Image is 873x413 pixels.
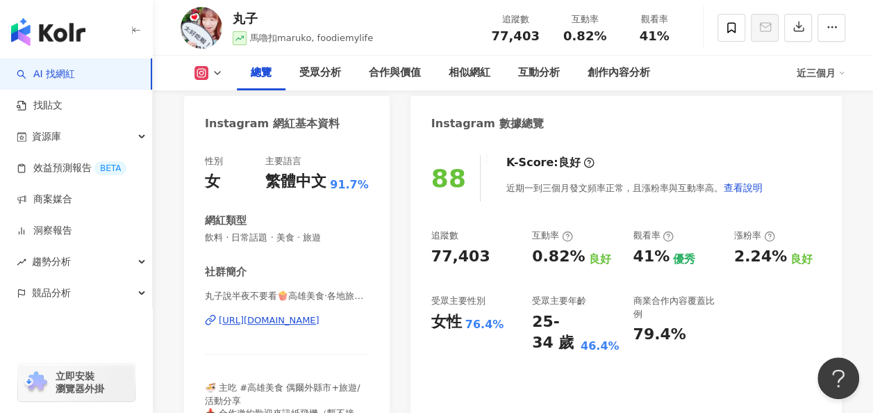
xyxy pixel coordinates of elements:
div: 互動率 [558,13,611,26]
div: 繁體中文 [265,171,326,193]
div: 主要語言 [265,155,301,168]
span: 馬嚕扣maruko, foodiemylife [250,33,373,43]
div: 互動分析 [518,65,560,81]
span: 競品分析 [32,277,71,309]
div: 近三個月 [797,62,845,84]
a: chrome extension立即安裝 瀏覽器外掛 [18,364,135,401]
div: 女性 [431,311,462,333]
div: 社群簡介 [205,265,247,280]
div: 良好 [558,155,581,170]
span: 資源庫 [32,121,61,152]
span: 0.82% [563,29,606,43]
span: 查看說明 [724,182,763,193]
div: Instagram 網紅基本資料 [205,116,340,131]
span: 趨勢分析 [32,246,71,277]
div: [URL][DOMAIN_NAME] [219,314,319,327]
div: 觀看率 [628,13,681,26]
div: 76.4% [465,317,504,332]
div: 受眾分析 [299,65,341,81]
a: 商案媒合 [17,193,72,206]
div: 良好 [588,252,610,267]
div: K-Score : [506,155,595,170]
div: 77,403 [431,246,490,268]
div: 性別 [205,155,223,168]
div: 觀看率 [633,229,674,242]
img: logo [11,18,85,46]
span: 丸子說半夜不要看🍿️高雄美食·各地旅遊 | foodiemylife [205,290,369,302]
div: 25-34 歲 [532,311,577,355]
div: 良好 [790,252,813,267]
span: 飲料 · 日常話題 · 美食 · 旅遊 [205,232,369,244]
div: 優秀 [673,252,695,267]
img: KOL Avatar [181,7,222,49]
div: 創作內容分析 [588,65,650,81]
div: 女 [205,171,220,193]
div: 79.4% [633,324,685,346]
iframe: Help Scout Beacon - Open [817,357,859,399]
img: chrome extension [22,371,49,394]
a: searchAI 找網紅 [17,67,75,81]
a: [URL][DOMAIN_NAME] [205,314,369,327]
div: 合作與價值 [369,65,421,81]
div: 網紅類型 [205,213,247,228]
div: 受眾主要性別 [431,295,485,307]
div: 互動率 [532,229,573,242]
a: 效益預測報告BETA [17,161,126,175]
span: 立即安裝 瀏覽器外掛 [56,370,104,395]
a: 洞察報告 [17,224,72,238]
div: 0.82% [532,246,585,268]
span: rise [17,257,26,267]
div: 漲粉率 [734,229,775,242]
div: 2.24% [734,246,787,268]
div: 追蹤數 [489,13,542,26]
span: 41% [639,29,669,43]
div: 46.4% [581,339,620,354]
div: 41% [633,246,670,268]
span: 91.7% [330,177,369,193]
div: Instagram 數據總覽 [431,116,544,131]
div: 88 [431,164,466,193]
div: 商業合作內容覆蓋比例 [633,295,720,320]
span: 77,403 [491,29,539,43]
div: 受眾主要年齡 [532,295,586,307]
div: 近期一到三個月發文頻率正常，且漲粉率與互動率高。 [506,174,763,202]
a: 找貼文 [17,99,63,113]
div: 追蹤數 [431,229,458,242]
div: 丸子 [233,10,373,27]
button: 查看說明 [723,174,763,202]
div: 相似網紅 [449,65,490,81]
div: 總覽 [251,65,272,81]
